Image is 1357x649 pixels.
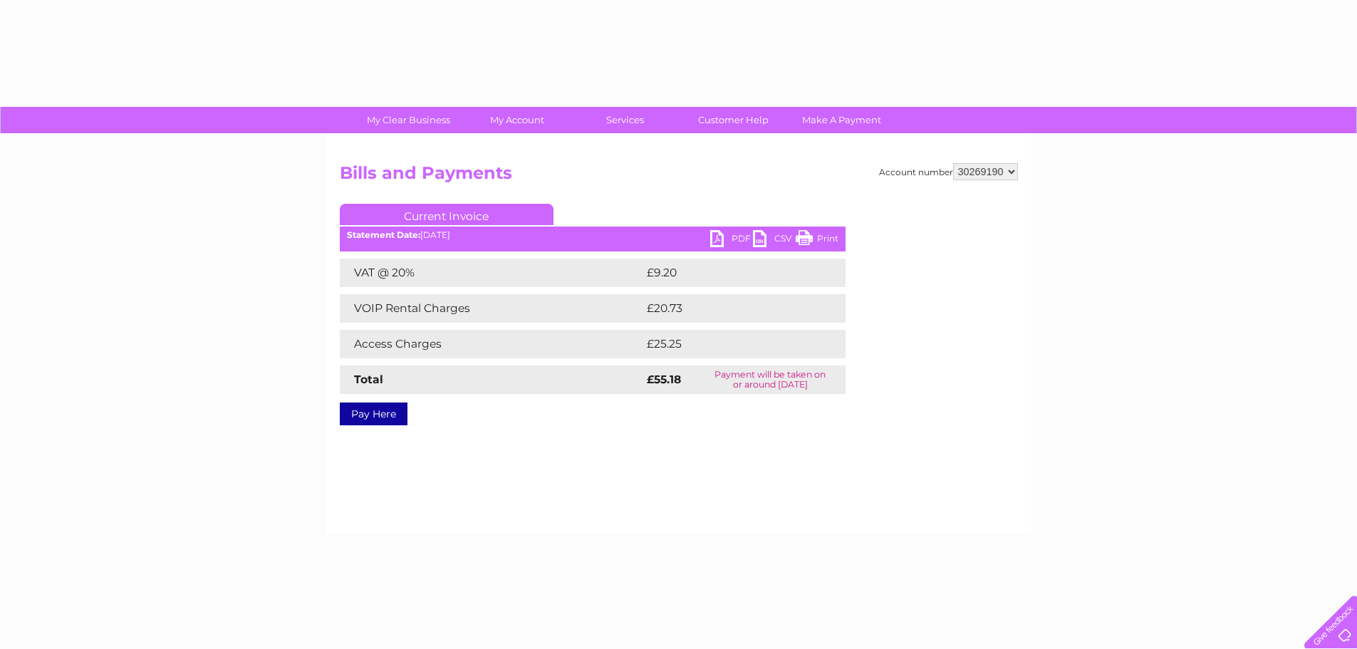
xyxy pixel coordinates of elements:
b: Statement Date: [347,229,420,240]
strong: Total [354,373,383,386]
a: CSV [753,230,796,251]
strong: £55.18 [647,373,681,386]
a: Services [566,107,684,133]
td: VAT @ 20% [340,259,643,287]
h2: Bills and Payments [340,163,1018,190]
a: Make A Payment [783,107,900,133]
td: £25.25 [643,330,816,358]
td: Payment will be taken on or around [DATE] [695,365,845,394]
td: £20.73 [643,294,816,323]
a: PDF [710,230,753,251]
a: Current Invoice [340,204,553,225]
div: Account number [879,163,1018,180]
a: Print [796,230,838,251]
td: Access Charges [340,330,643,358]
td: £9.20 [643,259,813,287]
a: Customer Help [675,107,792,133]
a: My Account [458,107,576,133]
td: VOIP Rental Charges [340,294,643,323]
a: My Clear Business [350,107,467,133]
div: [DATE] [340,230,846,240]
a: Pay Here [340,403,407,425]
